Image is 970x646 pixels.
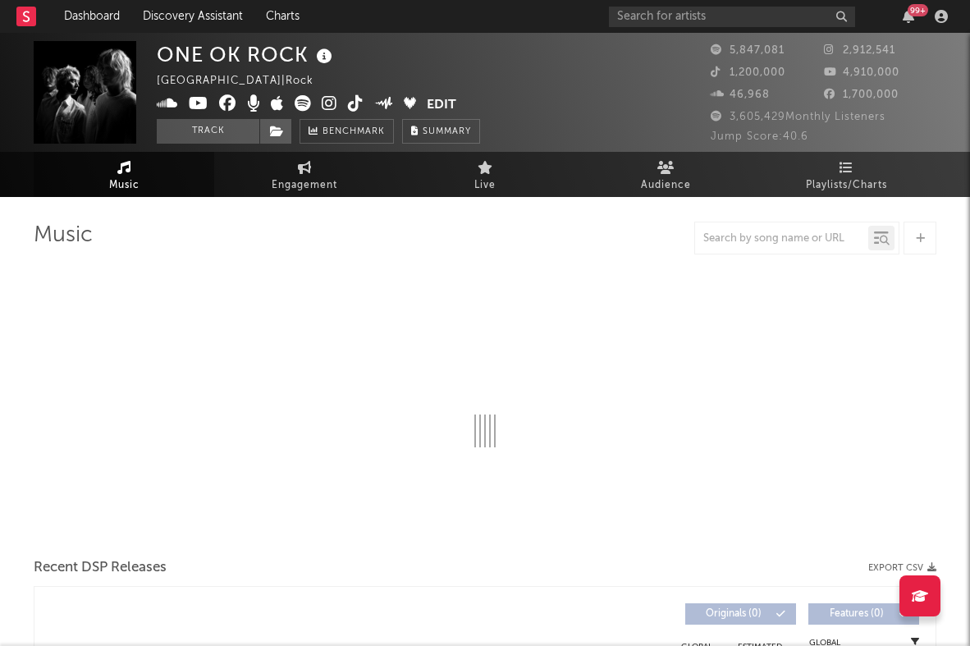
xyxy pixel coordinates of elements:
[756,152,936,197] a: Playlists/Charts
[824,89,899,100] span: 1,700,000
[819,609,895,619] span: Features ( 0 )
[808,603,919,625] button: Features(0)
[272,176,337,195] span: Engagement
[695,232,868,245] input: Search by song name or URL
[575,152,756,197] a: Audience
[711,131,808,142] span: Jump Score: 40.6
[868,563,936,573] button: Export CSV
[711,45,785,56] span: 5,847,081
[609,7,855,27] input: Search for artists
[109,176,140,195] span: Music
[711,112,885,122] span: 3,605,429 Monthly Listeners
[214,152,395,197] a: Engagement
[824,67,899,78] span: 4,910,000
[34,152,214,197] a: Music
[402,119,480,144] button: Summary
[427,95,456,116] button: Edit
[711,67,785,78] span: 1,200,000
[903,10,914,23] button: 99+
[157,119,259,144] button: Track
[685,603,796,625] button: Originals(0)
[908,4,928,16] div: 99 +
[474,176,496,195] span: Live
[157,41,336,68] div: ONE OK ROCK
[34,558,167,578] span: Recent DSP Releases
[395,152,575,197] a: Live
[711,89,770,100] span: 46,968
[300,119,394,144] a: Benchmark
[641,176,691,195] span: Audience
[323,122,385,142] span: Benchmark
[423,127,471,136] span: Summary
[696,609,771,619] span: Originals ( 0 )
[806,176,887,195] span: Playlists/Charts
[824,45,895,56] span: 2,912,541
[157,71,332,91] div: [GEOGRAPHIC_DATA] | Rock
